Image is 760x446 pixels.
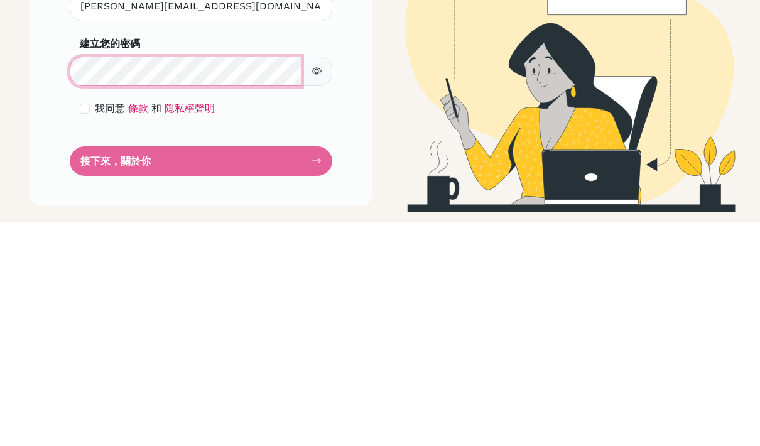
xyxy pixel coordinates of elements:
[95,327,125,339] font: 我同意
[80,162,140,181] font: 設定密碼
[151,327,161,339] font: 和
[80,197,160,209] font: 您的電子郵件地址
[165,327,215,339] a: 隱私權聲明
[80,262,140,274] font: 建立您的密碼
[128,327,148,339] a: 條款
[80,143,138,153] font: 第 1 步（共 5 步）
[70,216,332,246] input: 輸入您的電子郵件*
